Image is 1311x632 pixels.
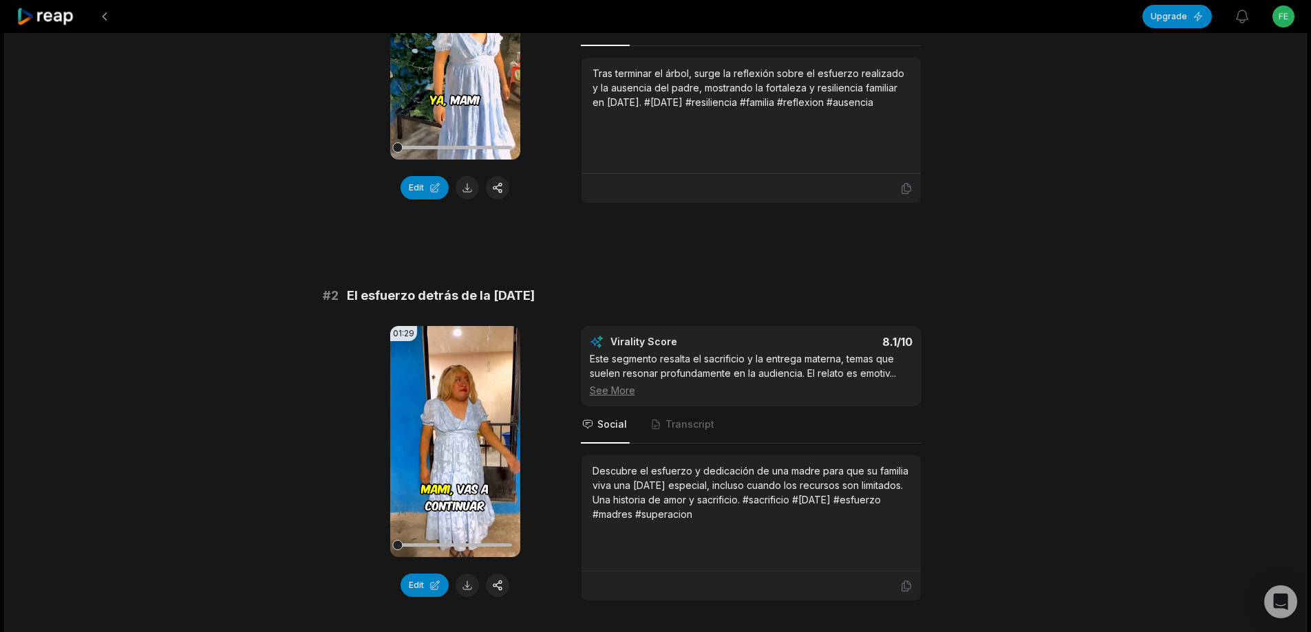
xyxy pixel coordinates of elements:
[593,464,910,521] div: Descubre el esfuerzo y dedicación de una madre para que su familia viva una [DATE] especial, incl...
[1142,5,1212,28] button: Upgrade
[323,286,339,305] span: # 2
[401,574,449,597] button: Edit
[401,176,449,199] button: Edit
[765,335,913,349] div: 8.1 /10
[597,417,627,431] span: Social
[390,326,520,557] video: Your browser does not support mp4 format.
[1264,585,1297,618] div: Open Intercom Messenger
[610,335,758,349] div: Virality Score
[581,406,921,444] nav: Tabs
[347,286,535,305] span: El esfuerzo detrás de la [DATE]
[665,417,714,431] span: Transcript
[593,66,910,109] div: Tras terminar el árbol, surge la reflexión sobre el esfuerzo realizado y la ausencia del padre, m...
[590,351,913,397] div: Este segmento resalta el sacrificio y la entrega materna, temas que suelen resonar profundamente ...
[590,383,913,397] div: See More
